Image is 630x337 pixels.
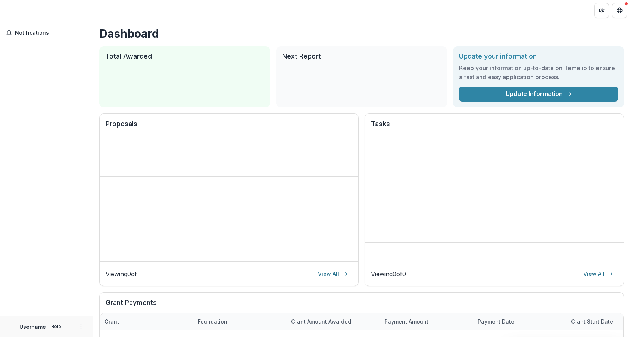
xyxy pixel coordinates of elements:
[371,120,618,134] h2: Tasks
[282,52,441,60] h2: Next Report
[105,52,264,60] h2: Total Awarded
[19,323,46,331] p: Username
[459,87,618,102] a: Update Information
[15,30,87,36] span: Notifications
[459,63,618,81] h3: Keep your information up-to-date on Temelio to ensure a fast and easy application process.
[77,322,85,331] button: More
[106,269,137,278] p: Viewing 0 of
[49,323,63,330] p: Role
[106,299,618,313] h2: Grant Payments
[3,27,90,39] button: Notifications
[594,3,609,18] button: Partners
[612,3,627,18] button: Get Help
[371,269,406,278] p: Viewing 0 of 0
[459,52,618,60] h2: Update your information
[579,268,618,280] a: View All
[99,27,624,40] h1: Dashboard
[314,268,352,280] a: View All
[106,120,352,134] h2: Proposals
